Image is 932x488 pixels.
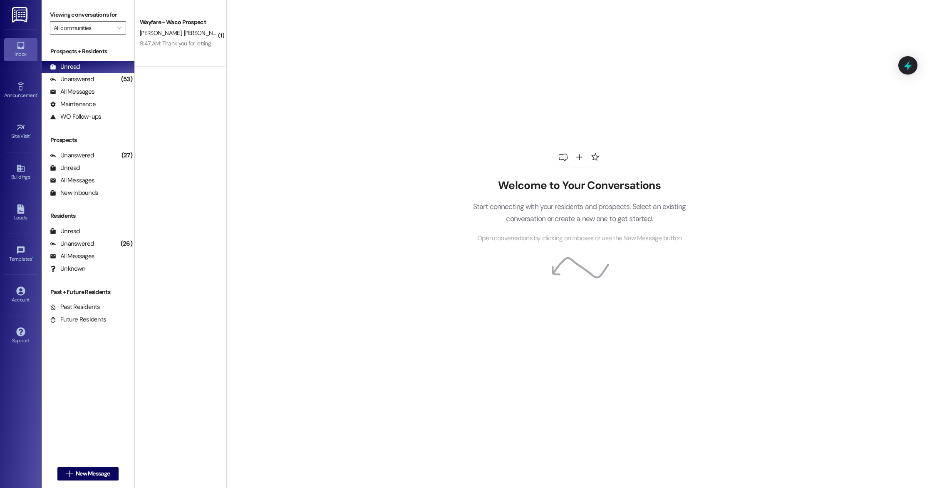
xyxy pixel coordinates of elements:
span: [PERSON_NAME] [140,29,184,37]
span: • [32,255,33,261]
div: Future Residents [50,315,106,324]
i:  [66,471,72,477]
span: New Message [76,469,110,478]
img: ResiDesk Logo [12,7,29,22]
div: Unanswered [50,239,94,248]
a: Site Visit • [4,120,37,143]
div: 9:47 AM: Thank you for letting us know [140,40,232,47]
a: Support [4,325,37,347]
div: Past Residents [50,303,100,311]
div: (26) [119,237,134,250]
div: All Messages [50,252,94,261]
a: Buildings [4,161,37,184]
a: Inbox [4,38,37,61]
button: New Message [57,467,119,481]
div: Unknown [50,264,85,273]
i:  [117,25,121,31]
input: All communities [54,21,113,35]
div: WO Follow-ups [50,112,101,121]
div: Prospects [42,136,134,144]
div: Past + Future Residents [42,288,134,296]
div: Unread [50,227,80,236]
div: All Messages [50,176,94,185]
span: • [37,91,38,97]
div: Unread [50,164,80,172]
span: [PERSON_NAME] [183,29,225,37]
a: Templates • [4,243,37,266]
div: Prospects + Residents [42,47,134,56]
a: Account [4,284,37,306]
div: Wayfare - Waco Prospect [140,18,217,27]
p: Start connecting with your residents and prospects. Select an existing conversation or create a n... [460,201,698,224]
div: Unread [50,62,80,71]
div: New Inbounds [50,189,98,197]
div: (53) [119,73,134,86]
div: Residents [42,212,134,220]
label: Viewing conversations for [50,8,126,21]
h2: Welcome to Your Conversations [460,179,698,192]
span: Open conversations by clicking on inboxes or use the New Message button [477,233,682,244]
div: All Messages [50,87,94,96]
div: (27) [119,149,134,162]
div: Maintenance [50,100,96,109]
div: Unanswered [50,75,94,84]
a: Leads [4,202,37,224]
div: Unanswered [50,151,94,160]
span: • [30,132,31,138]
